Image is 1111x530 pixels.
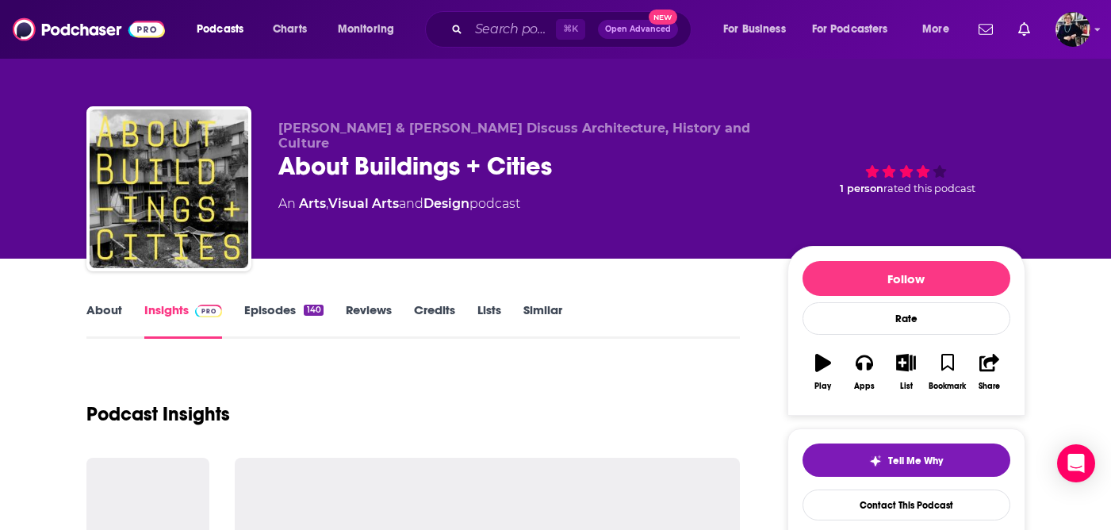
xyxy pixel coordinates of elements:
button: Apps [844,344,885,401]
a: Reviews [346,302,392,339]
div: 140 [304,305,323,316]
a: InsightsPodchaser Pro [144,302,223,339]
span: Podcasts [197,18,243,40]
button: Follow [803,261,1010,296]
span: More [922,18,949,40]
span: Logged in as ndewey [1055,12,1090,47]
span: Monitoring [338,18,394,40]
a: Credits [414,302,455,339]
span: For Business [723,18,786,40]
button: Play [803,344,844,401]
button: Show profile menu [1055,12,1090,47]
img: About Buildings + Cities [90,109,248,268]
button: Share [968,344,1009,401]
a: Arts [299,196,326,211]
span: rated this podcast [883,182,975,194]
button: Bookmark [927,344,968,401]
a: Visual Arts [328,196,399,211]
h1: Podcast Insights [86,402,230,426]
span: For Podcasters [812,18,888,40]
span: 1 person [840,182,883,194]
a: Episodes140 [244,302,323,339]
img: tell me why sparkle [869,455,882,467]
div: List [900,382,913,391]
div: An podcast [278,194,520,213]
a: Show notifications dropdown [1012,16,1036,43]
img: User Profile [1055,12,1090,47]
div: Apps [854,382,875,391]
span: ⌘ K [556,19,585,40]
button: open menu [712,17,806,42]
div: 1 personrated this podcast [787,121,1025,219]
div: Play [814,382,831,391]
button: open menu [186,17,264,42]
input: Search podcasts, credits, & more... [469,17,556,42]
a: Contact This Podcast [803,490,1010,520]
span: New [649,10,677,25]
img: Podchaser - Follow, Share and Rate Podcasts [13,14,165,44]
span: Tell Me Why [888,455,943,467]
button: tell me why sparkleTell Me Why [803,444,1010,477]
a: About [86,302,122,339]
button: open menu [802,17,911,42]
div: Search podcasts, credits, & more... [440,11,707,48]
a: Show notifications dropdown [972,16,999,43]
a: Similar [523,302,562,339]
button: List [885,344,926,401]
div: Bookmark [929,382,966,391]
a: Design [423,196,469,211]
div: Rate [803,302,1010,335]
button: open menu [911,17,969,42]
span: Charts [273,18,307,40]
div: Share [979,382,1000,391]
a: Charts [262,17,316,42]
span: Open Advanced [605,25,671,33]
span: , [326,196,328,211]
span: [PERSON_NAME] & [PERSON_NAME] Discuss Architecture, History and Culture [278,121,750,151]
button: open menu [327,17,415,42]
button: Open AdvancedNew [598,20,678,39]
span: and [399,196,423,211]
a: Lists [477,302,501,339]
div: Open Intercom Messenger [1057,444,1095,482]
img: Podchaser Pro [195,305,223,317]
